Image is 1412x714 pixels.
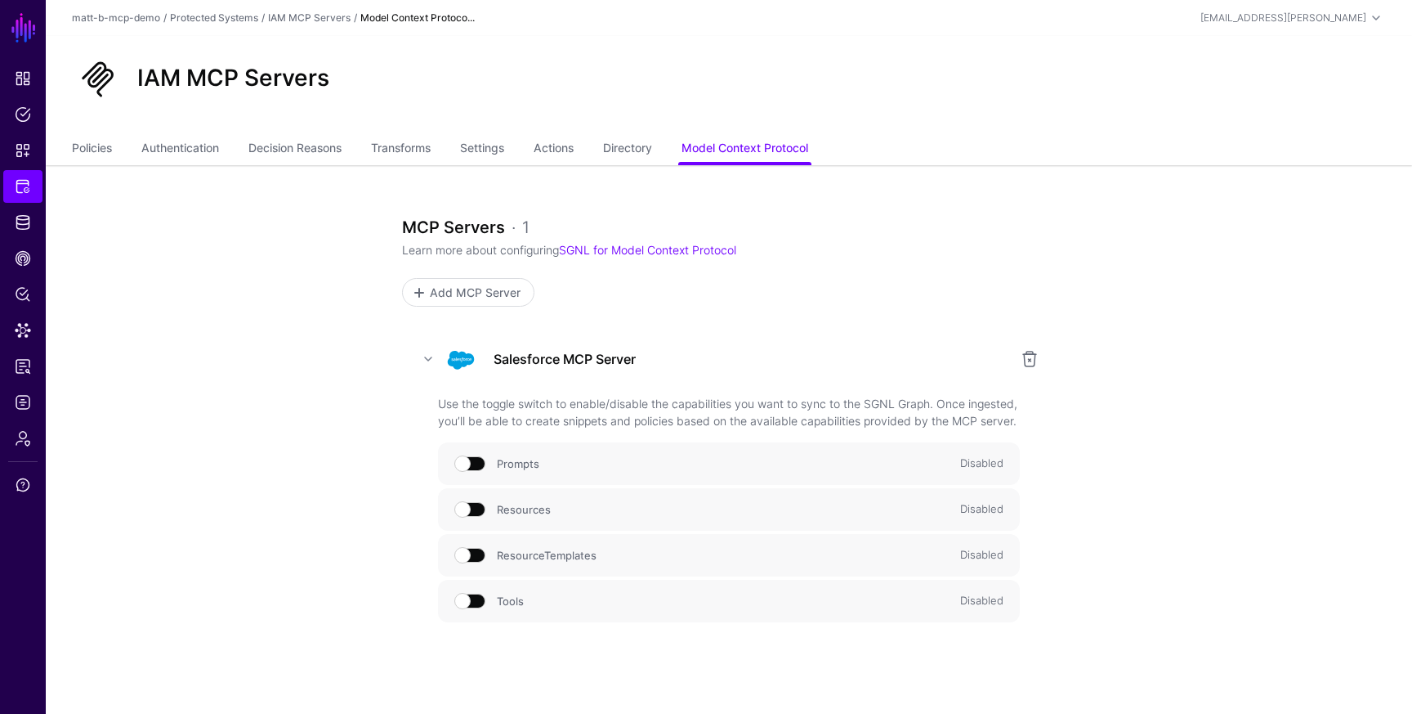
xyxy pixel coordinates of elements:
[487,456,539,471] div: Prompts
[402,278,534,307] button: Add MCP Server
[3,386,42,419] a: Logs
[351,11,360,25] div: /
[505,218,522,237] span: ·
[3,62,42,95] a: Dashboard
[15,250,31,267] span: CAEP Hub
[360,11,475,24] strong: Model Context Protoco...
[522,218,529,237] span: 1
[3,242,42,275] a: CAEP Hub
[487,502,551,517] div: Resources
[428,284,523,301] span: Add MCP Server
[3,350,42,383] a: Reports
[494,349,1010,369] h3: Salesforce MCP Server
[15,214,31,231] span: Identity Data Fabric
[15,394,31,411] span: Logs
[3,98,42,131] a: Policies
[3,206,42,239] a: Identity Data Fabric
[957,547,1007,564] div: Disabled
[3,134,42,167] a: Snippets
[137,65,329,92] h2: IAM MCP Servers
[15,286,31,303] span: Policy Lens
[15,70,31,87] span: Dashboard
[141,134,219,165] a: Authentication
[603,134,652,165] a: Directory
[402,218,1056,237] h3: MCP Servers
[15,358,31,375] span: Reports
[438,395,1020,429] p: Use the toggle switch to enable/disable the capabilities you want to sync to the SGNL Graph. Once...
[681,134,808,165] a: Model Context Protocol
[1200,11,1366,25] div: [EMAIL_ADDRESS][PERSON_NAME]
[15,178,31,195] span: Protected Systems
[3,170,42,203] a: Protected Systems
[957,456,1007,472] div: Disabled
[445,343,477,375] img: svg+xml;base64,PHN2ZyB3aWR0aD0iNjQiIGhlaWdodD0iNjQiIHZpZXdCb3g9IjAgMCA2NCA2NCIgZmlsbD0ibm9uZSIgeG...
[72,52,124,105] img: svg+xml;base64,PHN2ZyB3aWR0aD0iNjQiIGhlaWdodD0iNjQiIHZpZXdCb3g9IjAgMCA2NCA2NCIgZmlsbD0ibm9uZSIgeG...
[248,134,342,165] a: Decision Reasons
[487,594,524,608] div: Tools
[15,142,31,159] span: Snippets
[559,243,736,257] a: SGNL for Model Context Protocol
[957,501,1007,518] div: Disabled
[72,11,160,24] a: matt-b-mcp-demo
[10,10,38,46] a: SGNL
[160,11,170,25] div: /
[15,106,31,123] span: Policies
[534,134,574,165] a: Actions
[258,11,268,25] div: /
[460,134,504,165] a: Settings
[487,548,597,563] div: ResourceTemplates
[3,314,42,347] a: Data Lens
[15,322,31,339] span: Data Lens
[3,422,42,455] a: Admin
[3,278,42,311] a: Policy Lens
[72,134,112,165] a: Policies
[268,11,351,24] a: IAM MCP Servers
[957,593,1007,609] div: Disabled
[15,430,31,447] span: Admin
[170,11,258,24] a: Protected Systems
[402,241,1056,258] p: Learn more about configuring
[371,134,431,165] a: Transforms
[15,477,31,493] span: Support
